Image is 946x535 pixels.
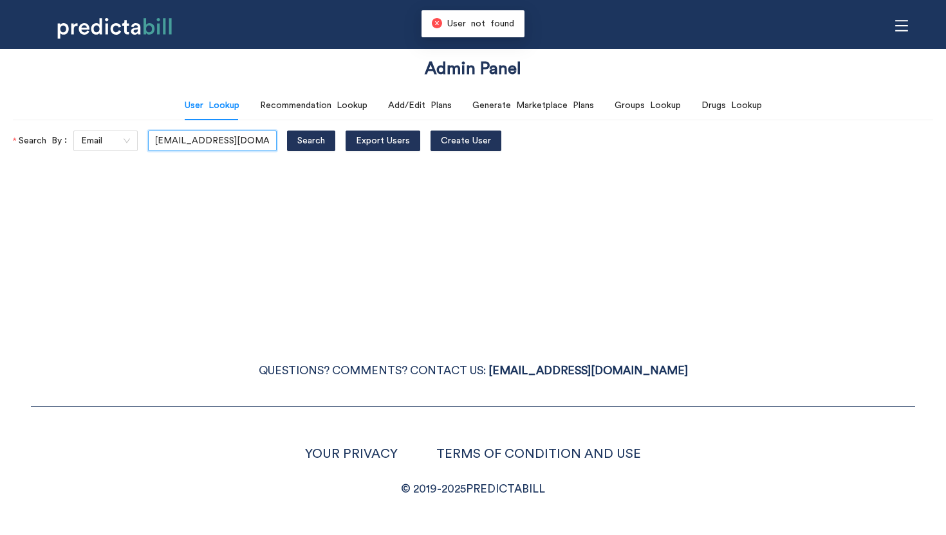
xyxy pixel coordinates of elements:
[31,480,915,499] p: © 2019- 2025 PREDICTABILL
[615,98,681,113] div: Groups Lookup
[260,98,367,113] div: Recommendation Lookup
[488,365,688,376] a: [EMAIL_ADDRESS][DOMAIN_NAME]
[13,131,73,151] label: Search By
[388,98,452,113] div: Add/Edit Plans
[432,18,442,28] span: close-circle
[305,448,398,460] a: YOUR PRIVACY
[185,98,239,113] div: User Lookup
[889,14,914,38] span: menu
[31,361,915,381] p: QUESTIONS? COMMENTS? CONTACT US:
[356,134,410,148] span: Export Users
[436,448,641,460] a: TERMS OF CONDITION AND USE
[447,19,514,28] span: User not found
[425,57,521,81] h1: Admin Panel
[81,131,130,150] span: Email
[701,98,762,113] div: Drugs Lookup
[287,131,335,151] button: Search
[297,134,325,148] span: Search
[441,134,491,148] span: Create User
[346,131,420,151] button: Export Users
[472,98,594,113] div: Generate Marketplace Plans
[431,131,501,151] button: Create User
